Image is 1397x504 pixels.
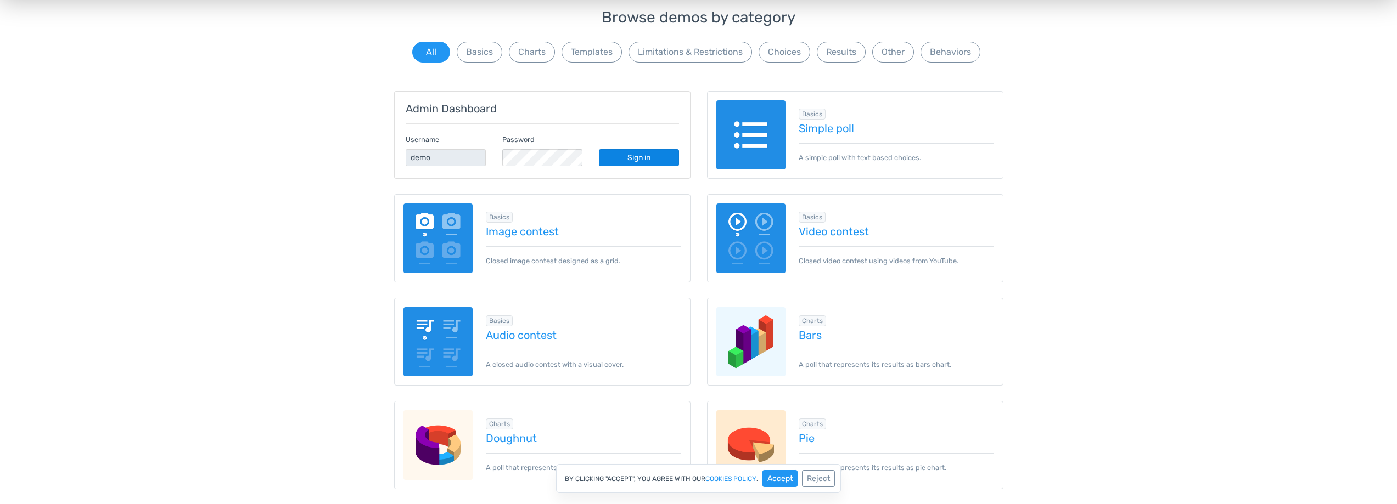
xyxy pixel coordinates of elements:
[486,432,681,444] a: Doughnut
[406,103,679,115] h5: Admin Dashboard
[394,9,1003,26] h3: Browse demos by category
[799,246,994,266] p: Closed video contest using videos from YouTube.
[799,143,994,163] p: A simple poll with text based choices.
[799,418,826,429] span: Browse all in Charts
[502,134,535,145] label: Password
[705,475,756,482] a: cookies policy
[762,470,798,487] button: Accept
[799,350,994,370] p: A poll that represents its results as bars chart.
[799,453,994,473] p: A poll that represents its results as pie chart.
[486,350,681,370] p: A closed audio contest with a visual cover.
[799,212,826,223] span: Browse all in Basics
[716,307,786,377] img: charts-bars.png
[457,42,502,63] button: Basics
[403,307,473,377] img: audio-poll.png
[716,203,786,273] img: video-poll.png
[486,225,681,237] a: Image contest
[403,410,473,480] img: charts-doughnut.png
[486,212,513,223] span: Browse all in Basics
[799,329,994,341] a: Bars
[412,42,450,63] button: All
[716,410,786,480] img: charts-pie.png
[556,464,841,493] div: By clicking "Accept", you agree with our .
[403,203,473,273] img: image-poll.png
[817,42,866,63] button: Results
[562,42,622,63] button: Templates
[799,225,994,237] a: Video contest
[509,42,555,63] button: Charts
[629,42,752,63] button: Limitations & Restrictions
[486,246,681,266] p: Closed image contest designed as a grid.
[872,42,914,63] button: Other
[802,470,835,487] button: Reject
[799,315,826,326] span: Browse all in Charts
[799,109,826,120] span: Browse all in Basics
[921,42,980,63] button: Behaviors
[599,149,679,166] a: Sign in
[486,418,513,429] span: Browse all in Charts
[486,315,513,326] span: Browse all in Basics
[486,329,681,341] a: Audio contest
[799,432,994,444] a: Pie
[716,100,786,170] img: text-poll.png
[486,453,681,473] p: A poll that represents its results as doughnut chart.
[799,122,994,134] a: Simple poll
[759,42,810,63] button: Choices
[406,134,439,145] label: Username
